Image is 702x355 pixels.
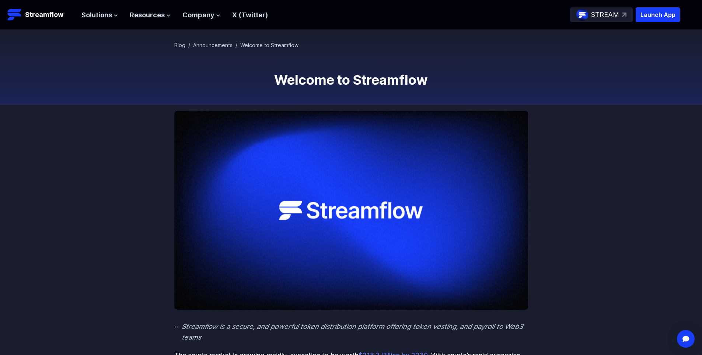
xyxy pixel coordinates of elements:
[81,10,112,21] span: Solutions
[130,10,165,21] span: Resources
[7,7,74,22] a: Streamflow
[232,11,268,19] a: X (Twitter)
[174,42,185,48] a: Blog
[7,7,22,22] img: Streamflow Logo
[622,13,626,17] img: top-right-arrow.svg
[174,111,528,310] img: Welcome to Streamflow
[235,42,237,48] span: /
[182,10,220,21] button: Company
[81,10,118,21] button: Solutions
[25,10,63,20] p: Streamflow
[188,42,190,48] span: /
[182,323,523,341] em: Streamflow is a secure, and powerful token distribution platform offering token vesting, and payr...
[182,10,214,21] span: Company
[240,42,298,48] span: Welcome to Streamflow
[174,73,528,87] h1: Welcome to Streamflow
[570,7,633,22] a: STREAM
[193,42,233,48] a: Announcements
[576,9,588,21] img: streamflow-logo-circle.png
[677,330,695,348] div: Open Intercom Messenger
[130,10,171,21] button: Resources
[591,10,619,20] p: STREAM
[636,7,680,22] button: Launch App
